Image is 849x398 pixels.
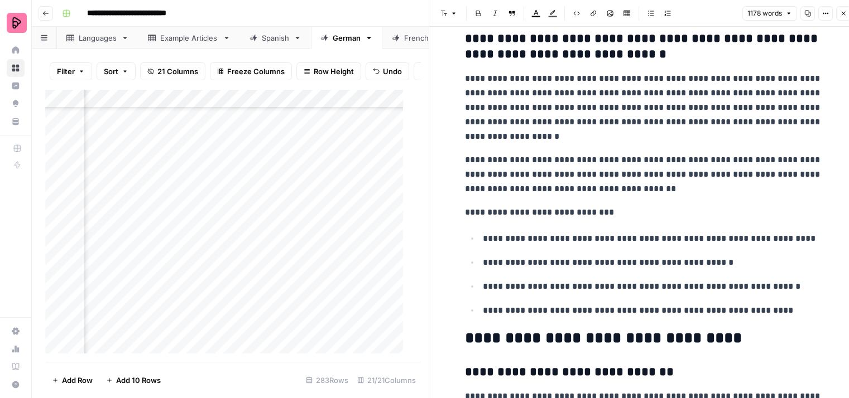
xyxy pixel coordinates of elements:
span: Sort [104,66,118,77]
a: Spanish [240,27,311,49]
button: Workspace: Preply [7,9,25,37]
a: Browse [7,59,25,77]
a: Usage [7,340,25,358]
span: Undo [383,66,402,77]
span: Freeze Columns [227,66,285,77]
a: Your Data [7,113,25,130]
button: 21 Columns [140,62,205,80]
span: 1178 words [747,8,782,18]
span: 21 Columns [157,66,198,77]
button: Help + Support [7,376,25,394]
div: Spanish [262,32,289,43]
button: Undo [366,62,409,80]
button: Filter [50,62,92,80]
a: Settings [7,322,25,340]
button: 1178 words [742,6,797,21]
span: Filter [57,66,75,77]
a: Languages [57,27,138,49]
div: German [333,32,361,43]
img: Preply Logo [7,13,27,33]
div: 21/21 Columns [353,371,420,389]
a: Opportunities [7,95,25,113]
a: Learning Hub [7,358,25,376]
a: French [382,27,451,49]
div: Example Articles [160,32,218,43]
a: German [311,27,382,49]
button: Add Row [45,371,99,389]
div: French [404,32,429,43]
span: Add 10 Rows [116,375,161,386]
div: 283 Rows [301,371,353,389]
a: Home [7,41,25,59]
a: Insights [7,77,25,95]
span: Row Height [314,66,354,77]
button: Sort [97,62,136,80]
button: Add 10 Rows [99,371,167,389]
a: Example Articles [138,27,240,49]
div: Languages [79,32,117,43]
button: Row Height [296,62,361,80]
span: Add Row [62,375,93,386]
button: Freeze Columns [210,62,292,80]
